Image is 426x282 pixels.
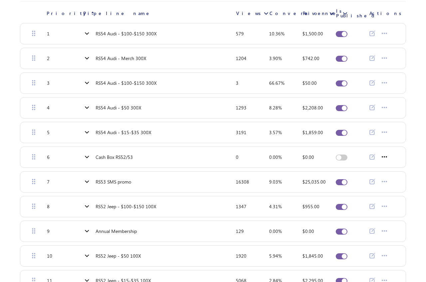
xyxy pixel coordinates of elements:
[369,11,402,16] span: Actions
[269,31,284,36] div: 10.36%
[47,56,50,61] div: 2
[47,204,50,209] div: 8
[47,130,50,135] div: 5
[236,56,246,61] div: 1204
[302,56,319,61] div: $742.00
[302,204,319,209] div: $955.00
[93,151,136,163] a: Cash Box RS52/53
[302,81,317,85] div: $50.00
[93,102,144,114] a: RS54 Audi - $50 300X
[269,105,282,110] div: 8.28%
[302,180,326,184] div: $25,035.00
[96,155,133,160] span: Cash Box RS52/53
[269,254,282,258] div: 5.94%
[269,155,282,160] div: 0.00%
[303,11,340,16] span: Revenue
[236,180,249,184] div: 16308
[47,11,88,16] span: Priority
[269,180,282,184] div: 9.03%
[93,176,134,188] a: RS53 SMS promo
[47,155,50,160] div: 6
[47,229,50,234] div: 9
[236,11,261,16] span: Views
[96,105,141,110] span: RS54 Audi - $50 300X
[302,254,323,258] div: $1,845.00
[236,155,238,160] div: 0
[236,130,246,135] div: 3191
[47,81,50,85] div: 3
[302,105,323,110] div: $2,208.00
[96,204,156,209] span: RS52 Jeep - $100-$150 100X
[47,254,52,258] div: 10
[93,225,140,237] a: Annual Membership
[236,31,244,36] div: 579
[269,130,282,135] div: 3.57%
[96,31,157,36] span: RS54 Audi - $100-$150 300X
[47,31,50,36] div: 1
[302,155,314,160] div: $0.00
[336,9,375,18] span: Is Published
[93,52,149,64] a: RS54 Audi - Merch 300X
[93,250,144,262] a: RS52 Jeep - $50 100X
[269,56,282,61] div: 3.90%
[236,105,246,110] div: 1293
[96,179,131,185] span: RS53 SMS promo
[93,77,159,89] a: RS54 Audi - $100-$150 300X
[47,105,50,110] div: 4
[47,180,50,184] div: 7
[236,204,246,209] div: 1347
[96,56,146,61] span: RS54 Audi - Merch 300X
[93,201,159,213] a: RS52 Jeep - $100-$150 100X
[236,254,246,258] div: 1920
[236,229,244,234] div: 129
[96,253,141,259] span: RS52 Jeep - $50 100X
[93,126,154,138] a: RS54 Audi - $15-$35 300X
[83,11,154,16] span: Pipeline name
[269,229,282,234] div: 0.00%
[302,130,323,135] div: $1,859.00
[236,81,238,85] div: 3
[302,31,323,36] div: $1,500.00
[269,81,284,85] div: 66.67%
[269,204,282,209] div: 4.31%
[96,229,137,234] span: Annual Membership
[269,11,327,16] span: Conversion
[93,28,159,40] a: RS54 Audi - $100-$150 300X
[96,80,157,86] span: RS54 Audi - $100-$150 300X
[96,130,151,135] span: RS54 Audi - $15-$35 300X
[302,229,314,234] div: $0.00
